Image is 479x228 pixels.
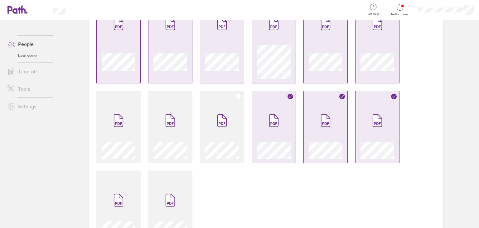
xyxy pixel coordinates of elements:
[2,50,53,60] a: Everyone
[2,65,53,78] a: Time off
[390,3,410,16] a: Notifications
[2,83,53,95] a: Tools
[363,12,384,16] span: Get help
[2,38,53,50] a: People
[390,12,410,16] span: Notifications
[2,100,53,113] a: Settings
